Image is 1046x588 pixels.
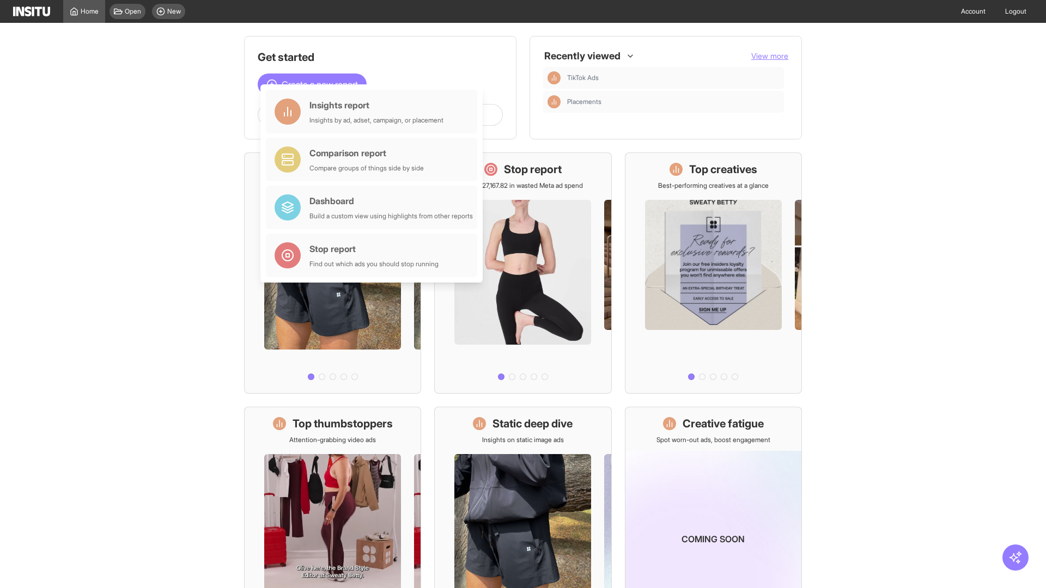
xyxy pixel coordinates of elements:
div: Insights report [309,99,443,112]
p: Attention-grabbing video ads [289,436,376,444]
span: View more [751,51,788,60]
h1: Stop report [504,162,562,177]
h1: Get started [258,50,503,65]
span: New [167,7,181,16]
div: Dashboard [309,194,473,207]
p: Insights on static image ads [482,436,564,444]
div: Insights [548,71,561,84]
h1: Top creatives [689,162,757,177]
span: Placements [567,97,780,106]
span: Home [81,7,99,16]
div: Stop report [309,242,439,255]
div: Insights by ad, adset, campaign, or placement [309,116,443,125]
button: View more [751,51,788,62]
img: Logo [13,7,50,16]
div: Build a custom view using highlights from other reports [309,212,473,220]
h1: Top thumbstoppers [293,416,393,431]
span: TikTok Ads [567,73,780,82]
a: What's live nowSee all active ads instantly [244,152,421,394]
div: Comparison report [309,146,424,160]
a: Stop reportSave £27,167.82 in wasted Meta ad spend [434,152,611,394]
span: Placements [567,97,601,106]
button: Create a new report [258,73,367,95]
a: Top creativesBest-performing creatives at a glance [625,152,802,394]
h1: Static deep dive [492,416,573,431]
span: Create a new report [282,78,358,91]
p: Save £27,167.82 in wasted Meta ad spend [463,181,583,190]
span: Open [125,7,141,16]
p: Best-performing creatives at a glance [658,181,769,190]
div: Insights [548,95,561,108]
div: Compare groups of things side by side [309,164,424,173]
span: TikTok Ads [567,73,599,82]
div: Find out which ads you should stop running [309,260,439,268]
